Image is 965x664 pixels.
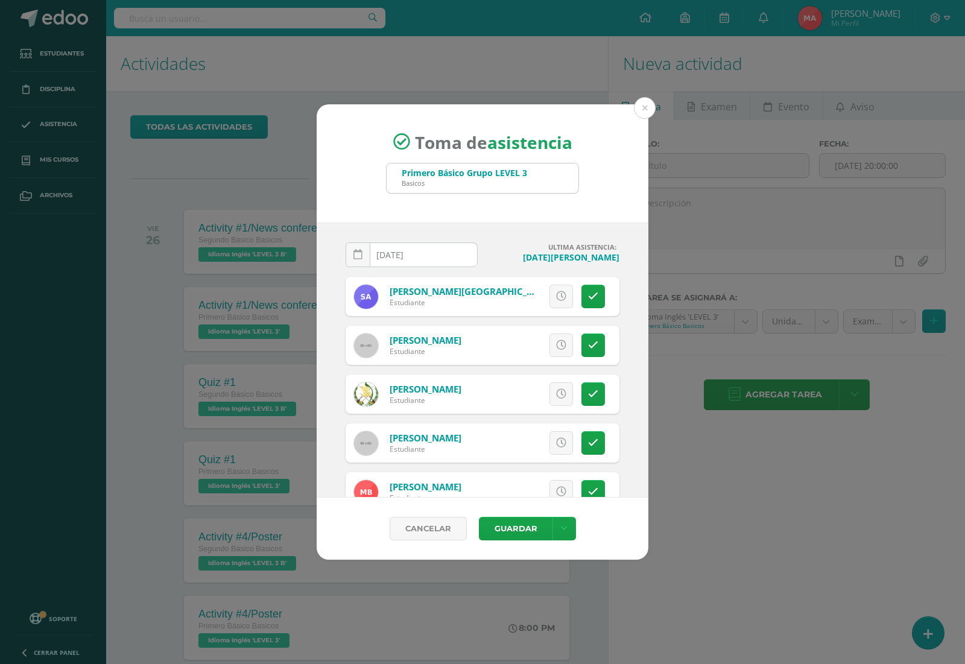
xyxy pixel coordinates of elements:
div: Estudiante [390,493,461,503]
strong: asistencia [487,130,572,153]
a: [PERSON_NAME] [390,481,461,493]
input: Busca un grado o sección aquí... [387,163,578,193]
img: f90d96feb81eb68eb65d9593fb22c30f.png [354,480,378,504]
span: Toma de [415,130,572,153]
h4: ULTIMA ASISTENCIA: [487,242,619,251]
h4: [DATE][PERSON_NAME] [487,251,619,263]
img: 6fe44b9fe8958021e590cf998009cfdf.png [354,285,378,309]
div: Estudiante [390,297,534,308]
div: Estudiante [390,444,461,454]
div: Estudiante [390,346,461,356]
a: [PERSON_NAME][GEOGRAPHIC_DATA] [390,285,554,297]
div: Estudiante [390,395,461,405]
img: 60x60 [354,334,378,358]
img: 60x60 [354,431,378,455]
img: 6a4c4822bf119e11a345cd078a5a2ae1.png [354,382,378,406]
button: Close (Esc) [634,97,656,119]
a: Cancelar [390,517,467,540]
div: Primero Básico Grupo LEVEL 3 [402,167,527,179]
input: Fecha de Inasistencia [346,243,477,267]
a: [PERSON_NAME] [390,383,461,395]
div: Basicos [402,179,527,188]
a: [PERSON_NAME] [390,432,461,444]
a: [PERSON_NAME] [390,334,461,346]
button: Guardar [479,517,552,540]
